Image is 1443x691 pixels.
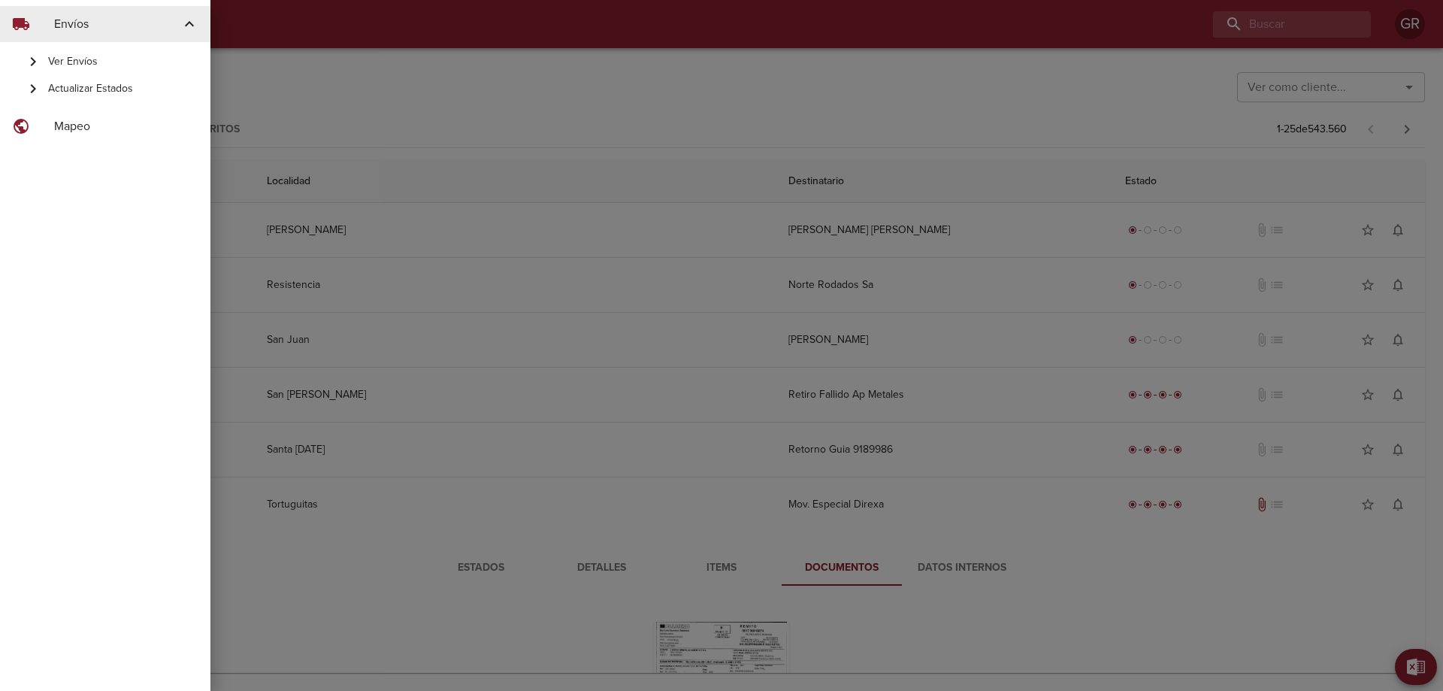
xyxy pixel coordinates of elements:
span: Actualizar Estados [48,81,198,96]
span: Envíos [54,15,180,33]
span: Mapeo [54,117,198,135]
span: local_shipping [12,15,30,33]
span: Ver Envíos [48,54,198,69]
span: public [12,117,30,135]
